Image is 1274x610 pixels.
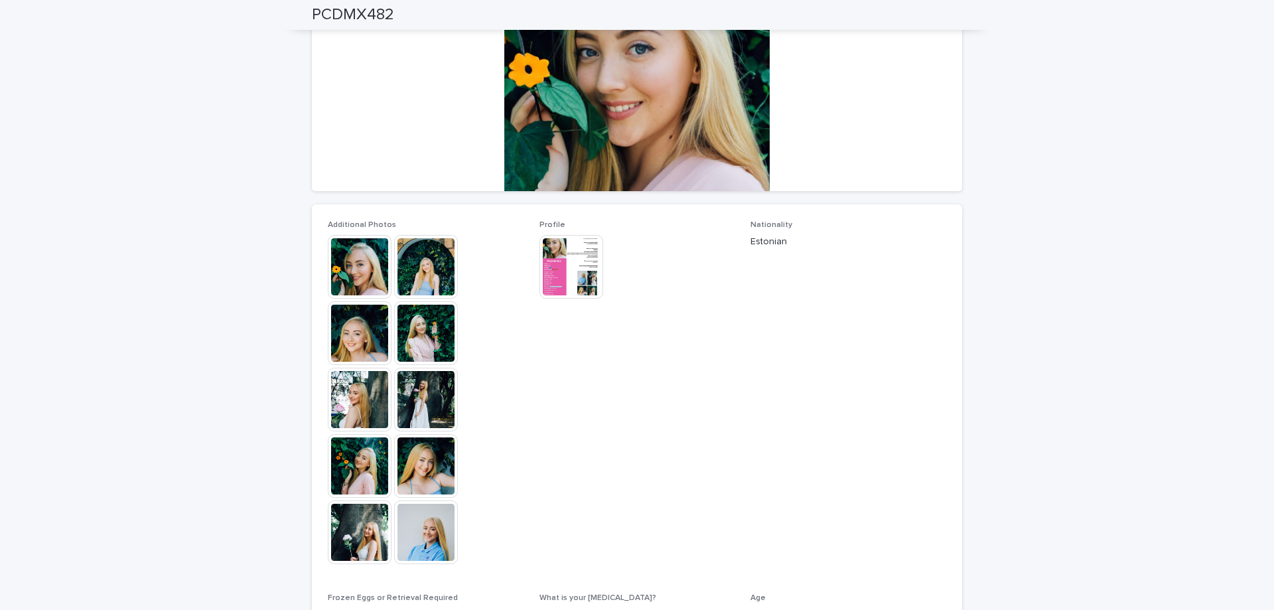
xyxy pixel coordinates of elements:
span: Frozen Eggs or Retrieval Required [328,594,458,602]
span: What is your [MEDICAL_DATA]? [539,594,656,602]
span: Age [750,594,766,602]
span: Additional Photos [328,221,396,229]
h2: PCDMX482 [312,5,394,25]
span: Nationality [750,221,792,229]
p: Estonian [750,235,946,249]
span: Profile [539,221,565,229]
